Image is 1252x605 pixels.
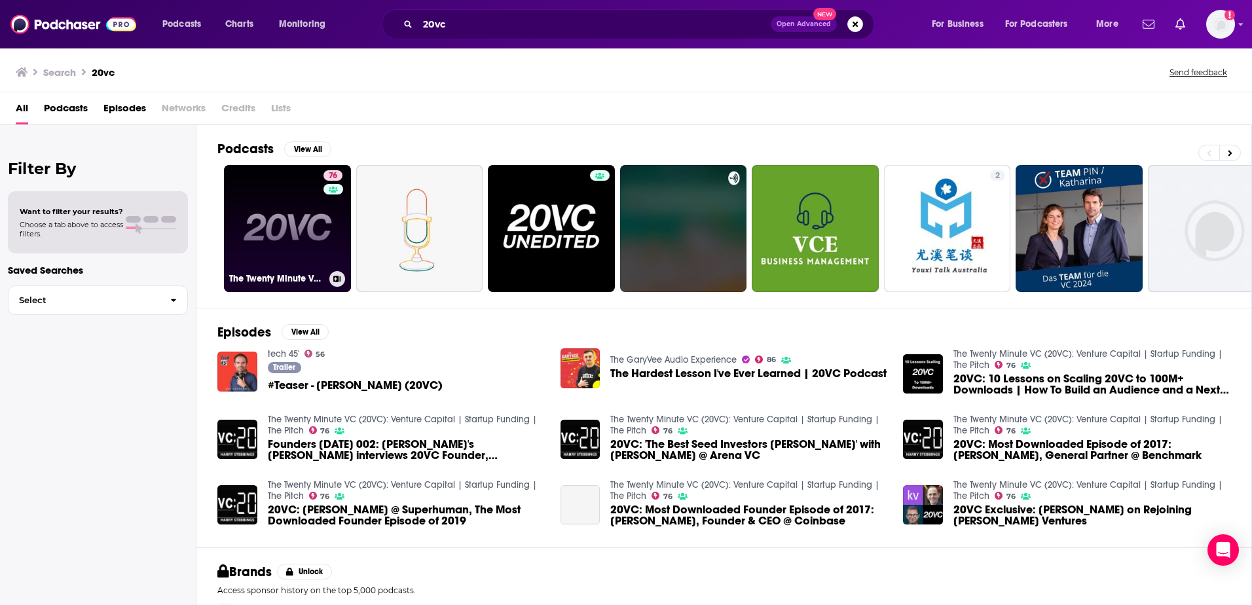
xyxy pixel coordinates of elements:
button: Send feedback [1166,67,1231,78]
a: 76 [995,361,1016,369]
img: The Hardest Lesson I've Ever Learned | 20VC Podcast [561,348,600,388]
a: The Twenty Minute VC (20VC): Venture Capital | Startup Funding | The Pitch [953,479,1223,502]
span: For Business [932,15,984,33]
a: 2 [990,170,1005,181]
a: Founders Friday 002: Balderton's James Wise interviews 20VC Founder, Harry Stebbings [268,439,545,461]
a: Charts [217,14,261,35]
a: Podcasts [44,98,88,124]
span: For Podcasters [1005,15,1068,33]
span: Logged in as WE_Broadcast1 [1206,10,1235,39]
h2: Filter By [8,159,188,178]
a: All [16,98,28,124]
button: open menu [997,14,1087,35]
button: Select [8,285,188,315]
input: Search podcasts, credits, & more... [418,14,771,35]
a: 2 [884,165,1011,292]
a: 56 [304,350,325,357]
span: 20VC: Most Downloaded Episode of 2017: [PERSON_NAME], General Partner @ Benchmark [953,439,1230,461]
a: 20VC: Most Downloaded Episode of 2017: Peter Fenton, General Partner @ Benchmark [953,439,1230,461]
span: 86 [767,357,776,363]
img: 20VC Exclusive: Keith Rabois on Rejoining Khosla Ventures [903,485,943,525]
button: View All [282,324,329,340]
a: The Twenty Minute VC (20VC): Venture Capital | Startup Funding | The Pitch [953,414,1223,436]
a: 86 [755,356,776,363]
span: Charts [225,15,253,33]
svg: Add a profile image [1224,10,1235,20]
a: 76 [652,426,672,434]
span: 20VC: 'The Best Seed Investors [PERSON_NAME]' with [PERSON_NAME] @ Arena VC [610,439,887,461]
div: Search podcasts, credits, & more... [394,9,887,39]
button: Unlock [277,564,333,579]
div: Open Intercom Messenger [1207,534,1239,566]
a: The Twenty Minute VC (20VC): Venture Capital | Startup Funding | The Pitch [953,348,1223,371]
a: The Twenty Minute VC (20VC): Venture Capital | Startup Funding | The Pitch [610,414,879,436]
img: User Profile [1206,10,1235,39]
span: Want to filter your results? [20,207,123,216]
a: 20VC: Most Downloaded Founder Episode of 2017: Brian Armstrong, Founder & CEO @ Coinbase [561,485,600,525]
button: Open AdvancedNew [771,16,837,32]
h3: Search [43,66,76,79]
a: The GaryVee Audio Experience [610,354,737,365]
h3: The Twenty Minute VC (20VC): Venture Capital | Startup Funding | The Pitch [229,273,324,284]
img: #Teaser - Alexandre Dewez (20VC) [217,352,257,392]
span: 2 [995,170,1000,183]
a: 20VC: 'The Best Seed Investors Hunt' with Paige Craig @ Arena VC [610,439,887,461]
a: tech 45' [268,348,299,359]
img: 20VC: 10 Lessons on Scaling 20VC to 100M+ Downloads | How To Build an Audience and a Next-Generat... [903,354,943,394]
button: Show profile menu [1206,10,1235,39]
a: The Twenty Minute VC (20VC): Venture Capital | Startup Funding | The Pitch [268,414,537,436]
span: Credits [221,98,255,124]
a: EpisodesView All [217,324,329,340]
span: #Teaser - [PERSON_NAME] (20VC) [268,380,443,391]
span: 76 [1006,428,1016,434]
h2: Brands [217,564,272,580]
h3: 20vc [92,66,115,79]
a: 76The Twenty Minute VC (20VC): Venture Capital | Startup Funding | The Pitch [224,165,351,292]
a: 76 [995,492,1016,500]
button: open menu [153,14,218,35]
span: Trailer [273,363,295,371]
img: 20VC: Rahul Vohra @ Superhuman, The Most Downloaded Founder Episode of 2019 [217,485,257,525]
span: More [1096,15,1118,33]
span: Founders [DATE] 002: [PERSON_NAME]'s [PERSON_NAME] interviews 20VC Founder, [PERSON_NAME] [268,439,545,461]
span: 20VC: [PERSON_NAME] @ Superhuman, The Most Downloaded Founder Episode of 2019 [268,504,545,526]
img: Founders Friday 002: Balderton's James Wise interviews 20VC Founder, Harry Stebbings [217,420,257,460]
a: The Twenty Minute VC (20VC): Venture Capital | Startup Funding | The Pitch [610,479,879,502]
a: 20VC: 10 Lessons on Scaling 20VC to 100M+ Downloads | How To Build an Audience and a Next-Generat... [953,373,1230,395]
a: 76 [309,492,330,500]
button: open menu [1087,14,1135,35]
span: 20VC: Most Downloaded Founder Episode of 2017: [PERSON_NAME], Founder & CEO @ Coinbase [610,504,887,526]
span: Open Advanced [777,21,831,27]
a: The Hardest Lesson I've Ever Learned | 20VC Podcast [610,368,887,379]
a: Episodes [103,98,146,124]
span: 76 [663,494,672,500]
a: 76 [309,426,330,434]
img: Podchaser - Follow, Share and Rate Podcasts [10,12,136,37]
a: The Twenty Minute VC (20VC): Venture Capital | Startup Funding | The Pitch [268,479,537,502]
h2: Podcasts [217,141,274,157]
span: 76 [320,494,329,500]
h2: Episodes [217,324,271,340]
a: 76 [323,170,342,181]
span: Monitoring [279,15,325,33]
img: 20VC: Most Downloaded Episode of 2017: Peter Fenton, General Partner @ Benchmark [903,420,943,460]
p: Saved Searches [8,264,188,276]
span: 76 [329,170,337,183]
button: open menu [270,14,342,35]
a: 76 [995,426,1016,434]
span: Networks [162,98,206,124]
a: 20VC Exclusive: Keith Rabois on Rejoining Khosla Ventures [953,504,1230,526]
